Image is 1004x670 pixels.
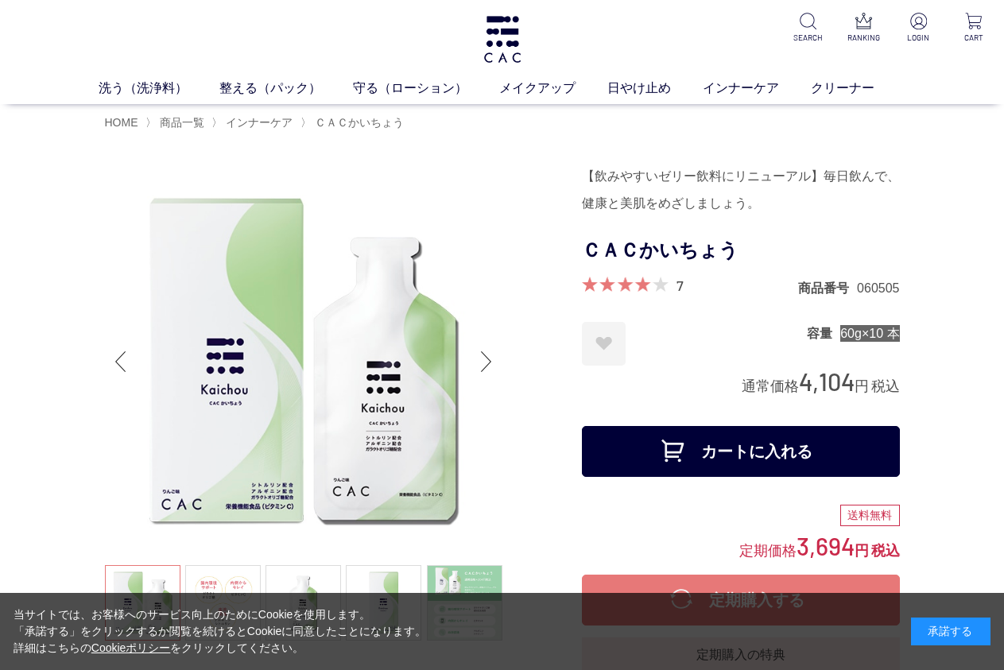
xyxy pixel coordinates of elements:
a: ＣＡＣかいちょう [312,116,404,129]
a: 整える（パック） [219,79,353,98]
a: 商品一覧 [157,116,204,129]
dt: 商品番号 [798,280,857,296]
a: お気に入りに登録する [582,322,626,366]
h1: ＣＡＣかいちょう [582,233,900,269]
span: 定期価格 [739,541,797,559]
div: 承諾する [911,618,990,645]
p: RANKING [846,32,881,44]
button: カートに入れる [582,426,900,477]
a: インナーケア [223,116,293,129]
span: ＣＡＣかいちょう [315,116,404,129]
a: HOME [105,116,138,129]
span: 円 [855,378,869,394]
a: 洗う（洗浄料） [99,79,219,98]
div: 当サイトでは、お客様へのサービス向上のためにCookieを使用します。 「承諾する」をクリックするか閲覧を続けるとCookieに同意したことになります。 詳細はこちらの をクリックしてください。 [14,606,427,656]
dt: 容量 [807,325,840,342]
a: 7 [676,277,684,294]
dd: 60g×10 本 [840,325,899,342]
span: 税込 [871,378,900,394]
li: 〉 [211,115,297,130]
a: LOGIN [901,13,936,44]
li: 〉 [300,115,408,130]
span: 円 [855,543,869,559]
span: インナーケア [226,116,293,129]
p: CART [956,32,991,44]
dd: 060505 [857,280,899,296]
button: 定期購入する [582,575,900,625]
a: CART [956,13,991,44]
img: ＣＡＣかいちょう [105,163,502,560]
span: 税込 [871,543,900,559]
a: RANKING [846,13,881,44]
span: 通常価格 [742,378,799,394]
a: クリーナー [811,79,906,98]
span: 商品一覧 [160,116,204,129]
a: インナーケア [703,79,811,98]
div: 【飲みやすいゼリー飲料にリニューアル】毎日飲んで、健康と美肌をめざしましょう。 [582,163,900,217]
span: 3,694 [797,531,855,560]
p: SEARCH [790,32,825,44]
a: 守る（ローション） [353,79,499,98]
div: 送料無料 [840,505,900,527]
a: Cookieポリシー [91,641,171,654]
a: SEARCH [790,13,825,44]
a: メイクアップ [499,79,607,98]
img: logo [482,16,523,63]
div: Next slide [471,330,502,393]
div: Previous slide [105,330,137,393]
span: 4,104 [799,366,855,396]
a: 日やけ止め [607,79,703,98]
p: LOGIN [901,32,936,44]
li: 〉 [145,115,208,130]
